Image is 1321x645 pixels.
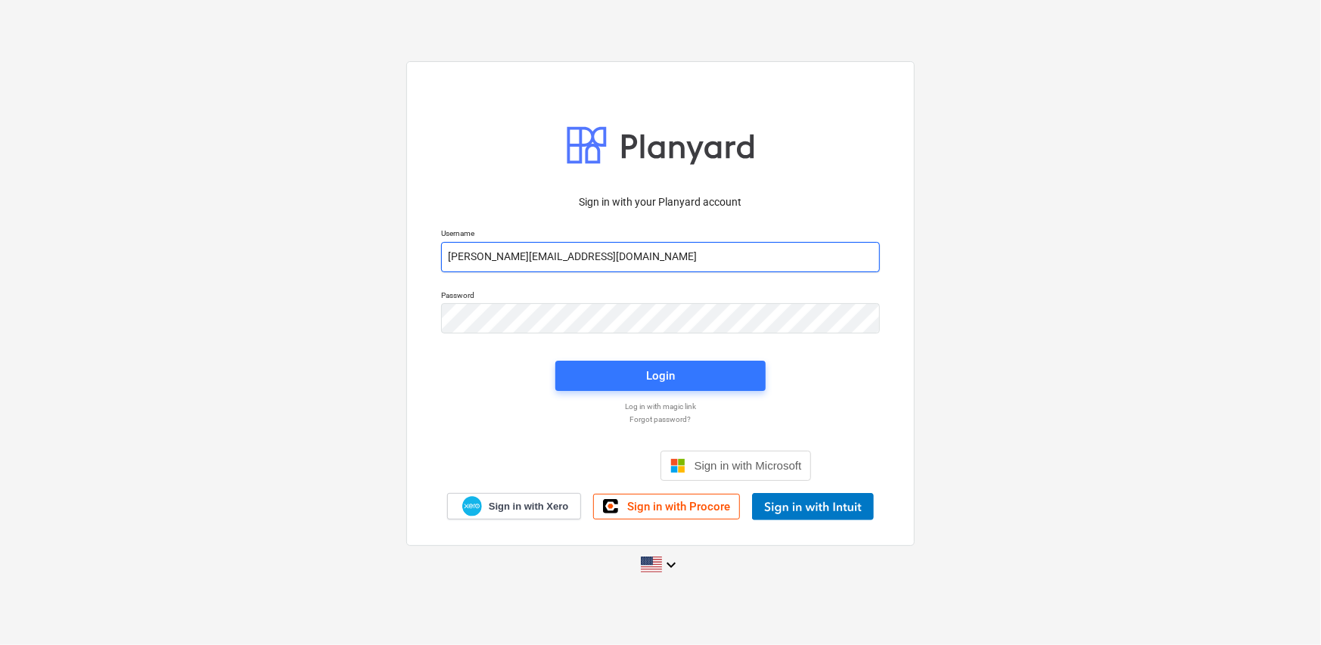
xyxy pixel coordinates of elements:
p: Password [441,290,880,303]
i: keyboard_arrow_down [662,556,680,574]
iframe: Chat Widget [1245,572,1321,645]
iframe: Sign in with Google Button [502,449,656,482]
span: Sign in with Xero [489,500,568,513]
button: Login [555,361,766,391]
p: Username [441,228,880,241]
span: Sign in with Microsoft [695,459,802,472]
img: Xero logo [462,496,482,516]
a: Sign in with Xero [447,493,582,519]
span: Sign in with Procore [627,500,730,513]
div: Login [646,366,675,386]
input: Username [441,242,880,272]
a: Sign in with Procore [593,494,740,519]
a: Forgot password? [434,414,887,424]
p: Sign in with your Planyard account [441,194,880,210]
a: Log in with magic link [434,402,887,411]
img: Microsoft logo [670,458,685,473]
